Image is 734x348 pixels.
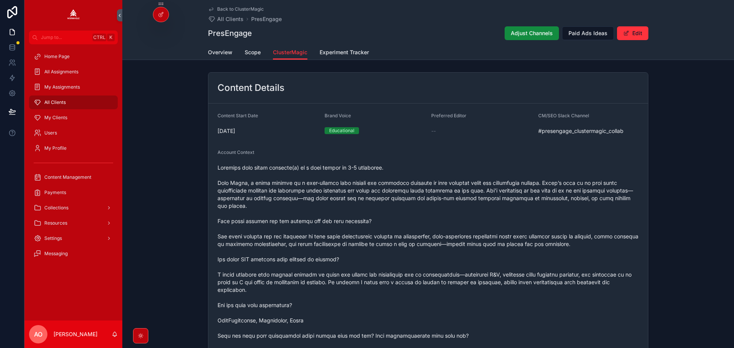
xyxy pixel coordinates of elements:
[320,49,369,56] span: Experiment Tracker
[431,127,436,135] span: --
[44,189,66,196] span: Payments
[505,26,559,40] button: Adjust Channels
[217,6,264,12] span: Back to ClusterMagic
[29,111,118,125] a: My Clients
[44,235,62,241] span: Settings
[251,15,282,23] a: PresEngage
[29,141,118,155] a: My Profile
[538,113,589,118] span: CM/SEO Slack Channel
[44,220,67,226] span: Resources
[208,28,252,39] h1: PresEngage
[617,26,648,40] button: Edit
[29,216,118,230] a: Resources
[67,9,80,21] img: App logo
[24,44,122,270] div: scrollable content
[41,34,89,40] span: Jump to...
[245,45,261,61] a: Scope
[29,50,118,63] a: Home Page
[29,65,118,79] a: All Assignments
[108,34,114,40] span: K
[218,113,258,118] span: Content Start Date
[273,45,307,60] a: ClusterMagic
[44,205,68,211] span: Collections
[218,82,284,94] h2: Content Details
[44,69,78,75] span: All Assignments
[29,247,118,261] a: Messaging
[218,149,254,155] span: Account Context
[538,127,639,135] span: #presengage_clustermagic_collab
[54,330,97,338] p: [PERSON_NAME]
[562,26,614,40] button: Paid Ads Ideas
[44,251,68,257] span: Messaging
[245,49,261,56] span: Scope
[218,127,318,135] span: [DATE]
[431,113,466,118] span: Preferred Editor
[208,45,232,61] a: Overview
[44,145,67,151] span: My Profile
[29,80,118,94] a: My Assignments
[44,99,66,105] span: All Clients
[217,15,244,23] span: All Clients
[29,201,118,215] a: Collections
[325,113,351,118] span: Brand Voice
[44,84,80,90] span: My Assignments
[29,126,118,140] a: Users
[29,231,118,245] a: Settings
[44,174,91,180] span: Content Management
[44,130,57,136] span: Users
[44,53,70,60] span: Home Page
[329,127,354,134] div: Educational
[273,49,307,56] span: ClusterMagic
[93,34,106,41] span: Ctrl
[320,45,369,61] a: Experiment Tracker
[29,95,118,109] a: All Clients
[44,115,67,121] span: My Clients
[29,31,118,44] button: Jump to...CtrlK
[208,6,264,12] a: Back to ClusterMagic
[208,15,244,23] a: All Clients
[568,29,607,37] span: Paid Ads Ideas
[34,330,42,339] span: AO
[208,49,232,56] span: Overview
[29,186,118,199] a: Payments
[29,170,118,184] a: Content Management
[511,29,553,37] span: Adjust Channels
